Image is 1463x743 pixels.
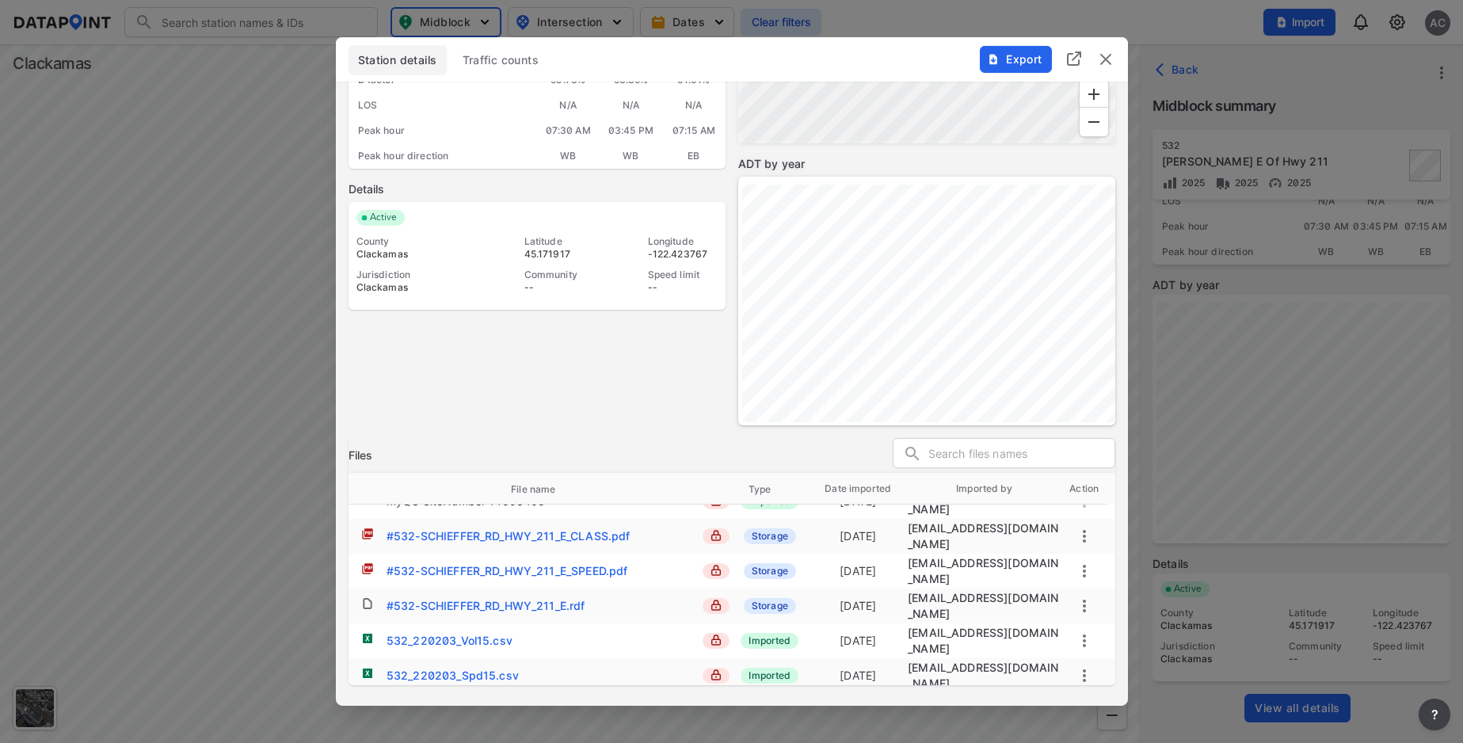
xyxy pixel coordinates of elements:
span: Imported [741,668,798,684]
input: Search files names [928,442,1114,466]
div: mig6-adm@data-point.io [908,520,1061,552]
div: N/A [662,93,725,118]
div: 03:45 PM [600,118,662,143]
td: [DATE] [808,591,908,621]
div: EB [662,143,725,169]
span: Active [364,210,406,226]
img: pdf.8ad9566d.svg [361,562,374,575]
div: Zoom Out [1079,107,1109,137]
img: close.efbf2170.svg [1096,50,1115,69]
button: more [1075,666,1094,685]
img: lock_close.8fab59a9.svg [711,600,722,611]
div: County [356,235,471,248]
label: ADT by year [738,156,1115,172]
svg: Zoom Out [1084,112,1103,131]
div: Latitude [524,235,594,248]
div: basic tabs example [349,45,1115,75]
div: mig6-adm@data-point.io [908,555,1061,587]
div: LOS [349,93,537,118]
td: [DATE] [808,556,908,586]
div: Clackamas [356,281,471,294]
button: more [1075,562,1094,581]
img: csv.b1bb01d6.svg [361,632,374,645]
div: Peak hour [349,118,537,143]
td: [DATE] [808,661,908,691]
span: File name [511,482,576,497]
h3: Files [349,448,373,463]
div: Longitude [648,235,718,248]
div: 45.171917 [524,248,594,261]
span: Station details [358,52,437,68]
button: more [1419,699,1450,730]
img: lock_close.8fab59a9.svg [711,530,722,541]
span: Storage [744,598,796,614]
div: 07:30 AM [537,118,600,143]
div: mig6-adm@data-point.io [908,660,1061,692]
div: Jurisdiction [356,269,471,281]
div: WB [600,143,662,169]
div: mig6-adm@data-point.io [908,625,1061,657]
button: more [1075,527,1094,546]
div: #532-SCHIEFFER_RD_HWY_211_E_CLASS.pdf [387,528,631,544]
button: Export [980,46,1052,73]
img: csv.b1bb01d6.svg [361,667,374,680]
div: Clackamas [356,248,471,261]
div: 07:15 AM [662,118,725,143]
img: file.af1f9d02.svg [361,597,374,610]
div: N/A [537,93,600,118]
div: WB [537,143,600,169]
img: lock_close.8fab59a9.svg [711,669,722,680]
div: #532-SCHIEFFER_RD_HWY_211_E_SPEED.pdf [387,563,628,579]
button: more [1075,631,1094,650]
td: [DATE] [808,626,908,656]
th: Action [1061,473,1107,505]
span: ? [1428,705,1441,724]
div: 532_220203_Spd15.csv [387,668,519,684]
button: delete [1096,50,1115,69]
div: -122.423767 [648,248,718,261]
div: Zoom In [1079,79,1109,109]
span: Imported [741,633,798,649]
span: Storage [744,563,796,579]
span: Storage [744,528,796,544]
img: full_screen.b7bf9a36.svg [1065,49,1084,68]
span: Export [989,51,1042,67]
svg: Zoom In [1084,85,1103,104]
div: Community [524,269,594,281]
div: Peak hour direction [349,143,537,169]
img: lock_close.8fab59a9.svg [711,634,722,646]
div: N/A [600,93,662,118]
div: -- [524,281,594,294]
th: Date imported [808,473,908,505]
img: pdf.8ad9566d.svg [361,528,374,540]
div: Speed limit [648,269,718,281]
div: -- [648,281,718,294]
div: mig6-adm@data-point.io [908,590,1061,622]
div: 532_220203_Vol15.csv [387,633,512,649]
th: Imported by [908,473,1061,505]
td: [DATE] [808,521,908,551]
img: lock_close.8fab59a9.svg [711,565,722,576]
button: more [1075,596,1094,615]
label: Details [349,181,726,197]
div: #532-SCHIEFFER_RD_HWY_211_E.rdf [387,598,585,614]
img: File%20-%20Download.70cf71cd.svg [987,53,1000,66]
span: Type [749,482,792,497]
span: Traffic counts [463,52,539,68]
